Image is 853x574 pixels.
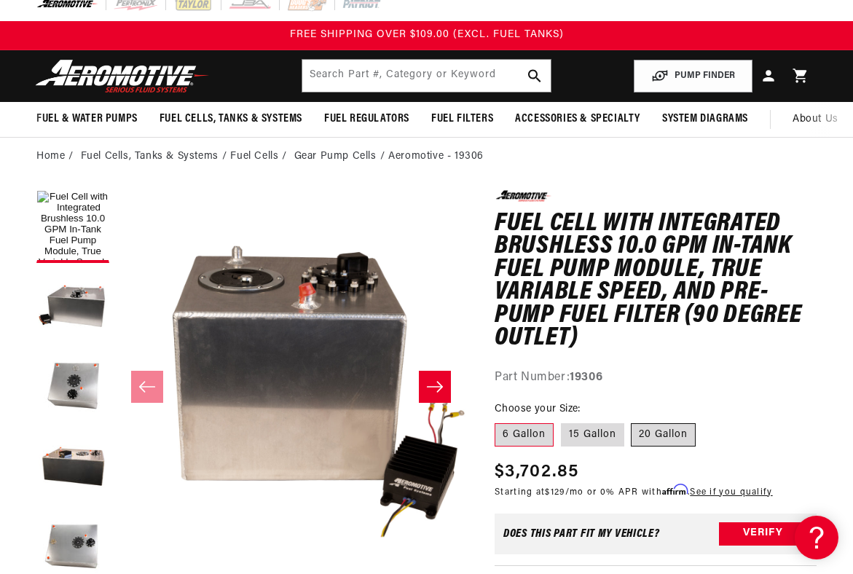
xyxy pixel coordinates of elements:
[495,485,773,499] p: Starting at /mo or 0% APR with .
[290,29,564,40] span: FREE SHIPPING OVER $109.00 (EXCL. FUEL TANKS)
[545,488,565,497] span: $129
[294,149,377,165] a: Gear Pump Cells
[131,371,163,403] button: Slide left
[36,190,109,263] button: Load image 1 in gallery view
[690,488,772,497] a: See if you qualify - Learn more about Affirm Financing (opens in modal)
[719,522,808,546] button: Verify
[431,111,493,127] span: Fuel Filters
[561,423,624,447] label: 15 Gallon
[230,149,291,165] li: Fuel Cells
[570,371,602,383] strong: 19306
[495,213,817,350] h1: Fuel Cell with Integrated Brushless 10.0 GPM In-Tank Fuel Pump Module, True Variable Speed, and P...
[515,111,640,127] span: Accessories & Specialty
[495,401,582,417] legend: Choose your Size:
[36,270,109,343] button: Load image 2 in gallery view
[503,528,660,540] div: Does This part fit My vehicle?
[420,102,504,136] summary: Fuel Filters
[495,369,817,388] div: Part Number:
[388,149,484,165] li: Aeromotive - 19306
[495,459,579,485] span: $3,702.85
[313,102,420,136] summary: Fuel Regulators
[81,149,231,165] li: Fuel Cells, Tanks & Systems
[36,149,65,165] a: Home
[662,111,748,127] span: System Diagrams
[302,60,551,92] input: Search by Part Number, Category or Keyword
[519,60,551,92] button: search button
[651,102,759,136] summary: System Diagrams
[36,149,817,165] nav: breadcrumbs
[793,114,838,125] span: About Us
[504,102,651,136] summary: Accessories & Specialty
[36,430,109,503] button: Load image 4 in gallery view
[324,111,409,127] span: Fuel Regulators
[631,423,696,447] label: 20 Gallon
[25,102,149,136] summary: Fuel & Water Pumps
[419,371,451,403] button: Slide right
[36,111,138,127] span: Fuel & Water Pumps
[160,111,302,127] span: Fuel Cells, Tanks & Systems
[782,102,849,137] a: About Us
[634,60,752,93] button: PUMP FINDER
[31,59,213,93] img: Aeromotive
[149,102,313,136] summary: Fuel Cells, Tanks & Systems
[36,350,109,423] button: Load image 3 in gallery view
[662,484,688,495] span: Affirm
[495,423,554,447] label: 6 Gallon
